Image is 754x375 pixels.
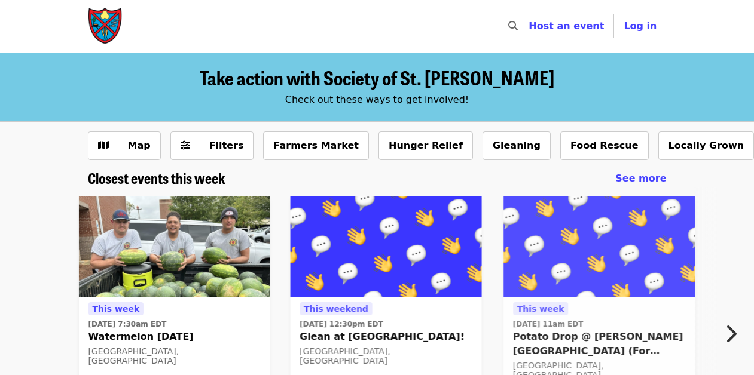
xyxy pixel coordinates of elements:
span: Map [128,140,151,151]
div: [GEOGRAPHIC_DATA], [GEOGRAPHIC_DATA] [88,346,260,367]
span: Log in [624,20,657,32]
a: Closest events this week [88,170,225,187]
time: [DATE] 11am EDT [513,319,584,330]
input: Search [525,12,535,41]
span: This week [92,304,139,313]
button: Gleaning [483,131,551,160]
img: Potato Drop @ Randolph College (For Community Volunteers) organized by Society of St. Andrew [503,196,695,297]
span: Watermelon [DATE] [88,330,260,344]
span: Filters [209,140,244,151]
i: chevron-right icon [725,322,737,345]
i: sliders-h icon [181,140,190,151]
i: search icon [508,20,518,32]
img: Watermelon Thursday, 8/21/25 organized by Society of St. Andrew [78,196,270,297]
button: Farmers Market [263,131,369,160]
div: Check out these ways to get involved! [88,93,667,107]
span: Glean at [GEOGRAPHIC_DATA]! [300,330,472,344]
img: Glean at Lynchburg Community Market! organized by Society of St. Andrew [290,196,481,297]
time: [DATE] 12:30pm EDT [300,319,383,330]
i: map icon [98,140,109,151]
span: Closest events this week [88,167,225,188]
div: Closest events this week [78,170,676,187]
span: Take action with Society of St. [PERSON_NAME] [200,63,554,91]
span: See more [615,173,666,184]
div: [GEOGRAPHIC_DATA], [GEOGRAPHIC_DATA] [300,346,472,367]
button: Show map view [88,131,161,160]
span: Potato Drop @ [PERSON_NAME][GEOGRAPHIC_DATA] (For Community Volunteers) [513,330,685,358]
button: Next item [715,317,754,351]
img: Society of St. Andrew - Home [88,7,124,45]
button: Filters (0 selected) [170,131,254,160]
button: Hunger Relief [378,131,473,160]
span: This weekend [304,304,368,313]
a: Host an event [529,20,604,32]
a: See more [615,171,666,186]
button: Food Rescue [560,131,649,160]
button: Log in [614,14,666,38]
time: [DATE] 7:30am EDT [88,319,166,330]
span: This week [517,304,564,313]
